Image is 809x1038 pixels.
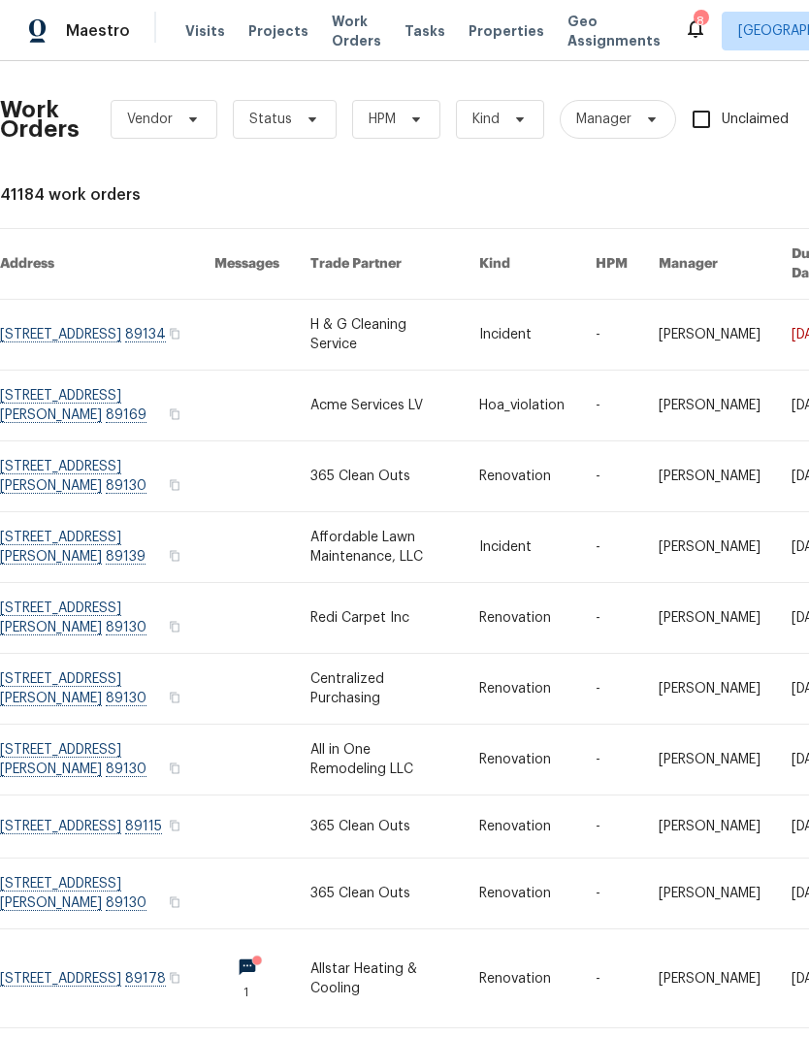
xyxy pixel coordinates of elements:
div: 8 [694,12,707,31]
td: Renovation [464,583,580,654]
td: [PERSON_NAME] [643,512,776,583]
span: Unclaimed [722,110,789,130]
td: - [580,795,643,859]
button: Copy Address [166,760,183,777]
td: [PERSON_NAME] [643,929,776,1028]
span: Projects [248,21,308,41]
td: Renovation [464,654,580,725]
span: HPM [369,110,396,129]
td: Renovation [464,929,580,1028]
button: Copy Address [166,476,183,494]
td: - [580,583,643,654]
td: H & G Cleaning Service [295,300,463,371]
span: Work Orders [332,12,381,50]
td: - [580,371,643,441]
td: 365 Clean Outs [295,441,463,512]
td: - [580,441,643,512]
span: Tasks [404,24,445,38]
th: Kind [464,229,580,300]
td: [PERSON_NAME] [643,859,776,929]
td: Incident [464,512,580,583]
span: Status [249,110,292,129]
td: Centralized Purchasing [295,654,463,725]
span: Visits [185,21,225,41]
th: Messages [199,229,295,300]
th: Trade Partner [295,229,463,300]
th: Manager [643,229,776,300]
td: - [580,512,643,583]
td: Renovation [464,725,580,795]
td: Affordable Lawn Maintenance, LLC [295,512,463,583]
td: [PERSON_NAME] [643,583,776,654]
span: Manager [576,110,631,129]
td: - [580,300,643,371]
td: - [580,859,643,929]
button: Copy Address [166,689,183,706]
td: [PERSON_NAME] [643,300,776,371]
span: Geo Assignments [567,12,661,50]
span: Properties [469,21,544,41]
td: All in One Remodeling LLC [295,725,463,795]
td: Renovation [464,441,580,512]
button: Copy Address [166,893,183,911]
td: [PERSON_NAME] [643,371,776,441]
span: Vendor [127,110,173,129]
td: 365 Clean Outs [295,859,463,929]
td: Allstar Heating & Cooling [295,929,463,1028]
td: Redi Carpet Inc [295,583,463,654]
td: [PERSON_NAME] [643,654,776,725]
span: Maestro [66,21,130,41]
button: Copy Address [166,817,183,834]
td: Hoa_violation [464,371,580,441]
td: Acme Services LV [295,371,463,441]
td: - [580,725,643,795]
td: [PERSON_NAME] [643,441,776,512]
td: - [580,929,643,1028]
button: Copy Address [166,405,183,423]
td: [PERSON_NAME] [643,725,776,795]
button: Copy Address [166,325,183,342]
td: Incident [464,300,580,371]
td: 365 Clean Outs [295,795,463,859]
td: Renovation [464,859,580,929]
span: Kind [472,110,500,129]
th: HPM [580,229,643,300]
button: Copy Address [166,618,183,635]
button: Copy Address [166,969,183,987]
td: [PERSON_NAME] [643,795,776,859]
button: Copy Address [166,547,183,565]
td: Renovation [464,795,580,859]
td: - [580,654,643,725]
